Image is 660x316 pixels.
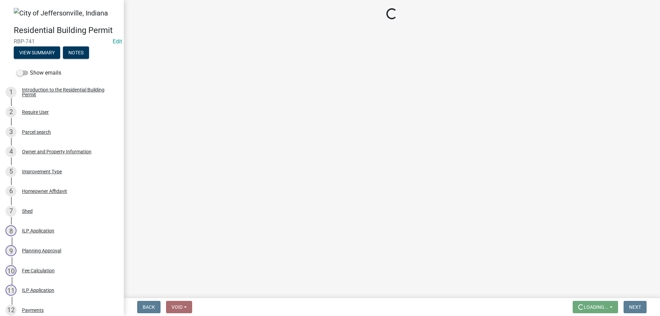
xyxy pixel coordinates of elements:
div: 6 [5,186,16,197]
span: Void [172,304,183,310]
div: 12 [5,305,16,316]
div: 2 [5,107,16,118]
div: Parcel search [22,130,51,134]
a: Edit [113,38,122,45]
button: Next [624,301,647,313]
div: ILP Application [22,228,54,233]
div: Introduction to the Residential Building Permit [22,87,113,97]
img: City of Jeffersonville, Indiana [14,8,108,18]
div: ILP Application [22,288,54,293]
h4: Residential Building Permit [14,25,118,35]
span: Next [629,304,641,310]
label: Show emails [16,69,61,77]
button: Notes [63,46,89,59]
div: Fee Calculation [22,268,55,273]
div: Owner and Property Information [22,149,91,154]
div: 1 [5,87,16,98]
button: View Summary [14,46,60,59]
div: Homeowner Affidavit [22,189,67,194]
div: 3 [5,127,16,138]
div: 8 [5,225,16,236]
span: Loading... [584,304,608,310]
div: 7 [5,206,16,217]
div: Require User [22,110,49,115]
wm-modal-confirm: Summary [14,50,60,56]
div: Payments [22,308,44,313]
wm-modal-confirm: Notes [63,50,89,56]
span: RBP-741 [14,38,110,45]
div: Improvement Type [22,169,62,174]
div: 4 [5,146,16,157]
div: 9 [5,245,16,256]
div: 5 [5,166,16,177]
div: 11 [5,285,16,296]
div: Shed [22,209,33,214]
button: Back [137,301,161,313]
span: Back [143,304,155,310]
div: 10 [5,265,16,276]
button: Void [166,301,192,313]
button: Loading... [573,301,618,313]
div: Planning Approval [22,248,61,253]
wm-modal-confirm: Edit Application Number [113,38,122,45]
